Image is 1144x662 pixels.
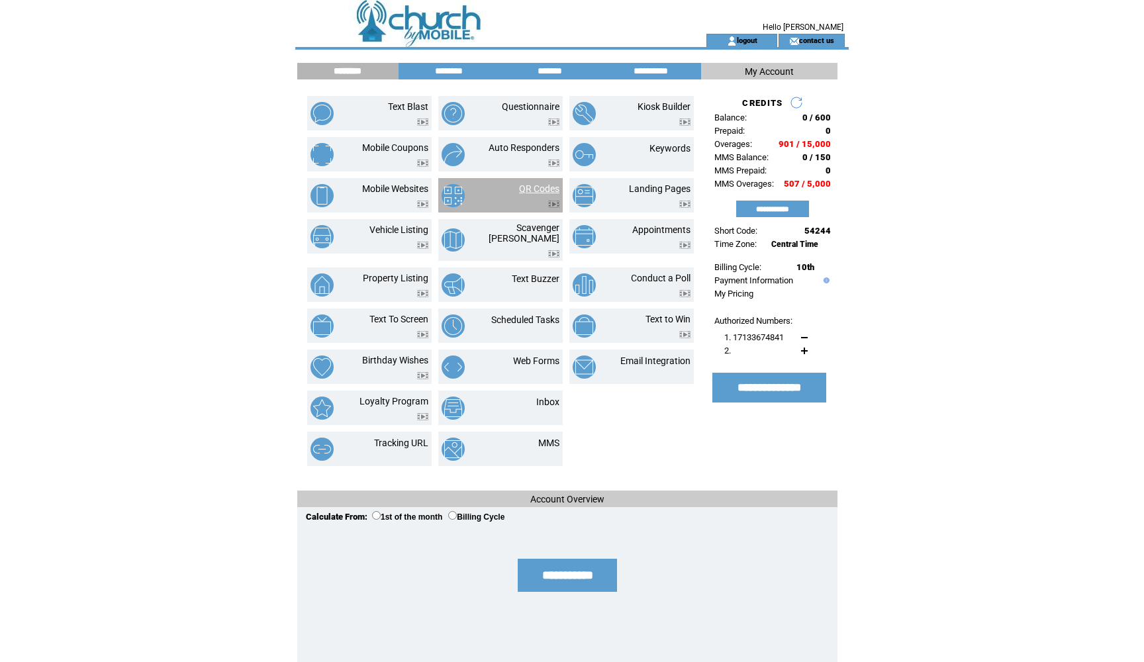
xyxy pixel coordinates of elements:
img: video.png [679,290,691,297]
a: Scheduled Tasks [491,314,559,325]
img: keywords.png [573,143,596,166]
img: vehicle-listing.png [310,225,334,248]
img: mobile-websites.png [310,184,334,207]
img: email-integration.png [573,355,596,379]
img: tracking-url.png [310,438,334,461]
a: Inbox [536,397,559,407]
span: 0 / 150 [802,152,831,162]
span: Billing Cycle: [714,262,761,272]
span: My Account [745,66,794,77]
img: text-buzzer.png [442,273,465,297]
img: video.png [417,331,428,338]
img: property-listing.png [310,273,334,297]
a: Email Integration [620,355,691,366]
a: Text Blast [388,101,428,112]
a: Kiosk Builder [638,101,691,112]
span: Calculate From: [306,512,367,522]
span: 10th [796,262,814,272]
img: video.png [417,372,428,379]
img: video.png [417,413,428,420]
a: Payment Information [714,275,793,285]
img: video.png [679,201,691,208]
span: CREDITS [742,98,783,108]
a: Tracking URL [374,438,428,448]
span: Central Time [771,240,818,249]
img: qr-codes.png [442,184,465,207]
span: Prepaid: [714,126,745,136]
img: auto-responders.png [442,143,465,166]
a: Conduct a Poll [631,273,691,283]
img: video.png [679,118,691,126]
span: MMS Overages: [714,179,774,189]
input: 1st of the month [372,511,381,520]
span: Time Zone: [714,239,757,249]
a: Text to Win [645,314,691,324]
img: scavenger-hunt.png [442,228,465,252]
a: Property Listing [363,273,428,283]
span: MMS Prepaid: [714,165,767,175]
a: Vehicle Listing [369,224,428,235]
img: loyalty-program.png [310,397,334,420]
img: text-to-screen.png [310,314,334,338]
img: video.png [417,160,428,167]
span: 0 [826,165,831,175]
input: Billing Cycle [448,511,457,520]
span: 0 / 600 [802,113,831,122]
span: 901 / 15,000 [779,139,831,149]
span: 2. [724,346,731,355]
span: 507 / 5,000 [784,179,831,189]
label: Billing Cycle [448,512,504,522]
a: Web Forms [513,355,559,366]
span: 1. 17133674841 [724,332,784,342]
img: video.png [679,242,691,249]
a: Landing Pages [629,183,691,194]
a: Mobile Websites [362,183,428,194]
img: video.png [417,118,428,126]
img: web-forms.png [442,355,465,379]
img: video.png [548,250,559,258]
a: Loyalty Program [359,396,428,406]
img: video.png [417,290,428,297]
img: contact_us_icon.gif [789,36,799,46]
a: logout [737,36,757,44]
img: video.png [417,201,428,208]
a: Appointments [632,224,691,235]
span: Hello [PERSON_NAME] [763,23,843,32]
img: help.gif [820,277,830,283]
img: landing-pages.png [573,184,596,207]
img: birthday-wishes.png [310,355,334,379]
span: 54244 [804,226,831,236]
a: Scavenger [PERSON_NAME] [489,222,559,244]
a: Questionnaire [502,101,559,112]
img: questionnaire.png [442,102,465,125]
img: video.png [548,201,559,208]
span: 0 [826,126,831,136]
span: Overages: [714,139,752,149]
span: Account Overview [530,494,604,504]
a: Text To Screen [369,314,428,324]
a: MMS [538,438,559,448]
img: video.png [679,331,691,338]
a: Keywords [649,143,691,154]
a: My Pricing [714,289,753,299]
img: text-to-win.png [573,314,596,338]
span: Short Code: [714,226,757,236]
img: inbox.png [442,397,465,420]
img: scheduled-tasks.png [442,314,465,338]
a: Auto Responders [489,142,559,153]
span: Authorized Numbers: [714,316,792,326]
a: contact us [799,36,834,44]
label: 1st of the month [372,512,442,522]
img: video.png [548,160,559,167]
a: Birthday Wishes [362,355,428,365]
a: Text Buzzer [512,273,559,284]
img: video.png [417,242,428,249]
img: text-blast.png [310,102,334,125]
span: Balance: [714,113,747,122]
img: video.png [548,118,559,126]
img: kiosk-builder.png [573,102,596,125]
img: account_icon.gif [727,36,737,46]
img: mobile-coupons.png [310,143,334,166]
span: MMS Balance: [714,152,769,162]
img: mms.png [442,438,465,461]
